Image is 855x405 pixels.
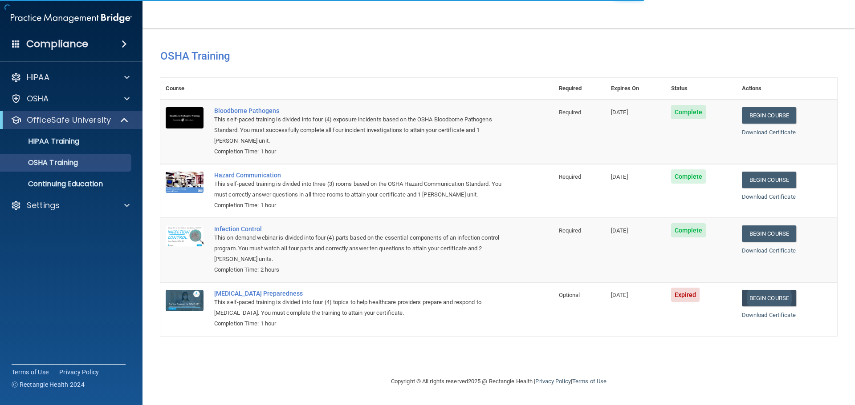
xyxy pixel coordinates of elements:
[737,78,837,100] th: Actions
[11,72,130,83] a: HIPAA
[11,115,129,125] a: OfficeSafe University
[336,367,661,396] div: Copyright © All rights reserved 2025 @ Rectangle Health | |
[742,193,796,200] a: Download Certificate
[742,225,796,242] a: Begin Course
[554,78,606,100] th: Required
[214,225,509,233] a: Infection Control
[214,114,509,146] div: This self-paced training is divided into four (4) exposure incidents based on the OSHA Bloodborne...
[6,180,127,188] p: Continuing Education
[671,288,700,302] span: Expired
[559,173,582,180] span: Required
[214,107,509,114] a: Bloodborne Pathogens
[214,179,509,200] div: This self-paced training is divided into three (3) rooms based on the OSHA Hazard Communication S...
[160,50,837,62] h4: OSHA Training
[160,78,209,100] th: Course
[11,200,130,211] a: Settings
[742,129,796,136] a: Download Certificate
[611,173,628,180] span: [DATE]
[214,146,509,157] div: Completion Time: 1 hour
[11,93,130,104] a: OSHA
[611,109,628,116] span: [DATE]
[742,172,796,188] a: Begin Course
[671,169,706,184] span: Complete
[611,292,628,298] span: [DATE]
[671,105,706,119] span: Complete
[6,137,79,146] p: HIPAA Training
[214,297,509,318] div: This self-paced training is divided into four (4) topics to help healthcare providers prepare and...
[742,290,796,306] a: Begin Course
[535,378,570,385] a: Privacy Policy
[27,115,111,125] p: OfficeSafe University
[214,290,509,297] a: [MEDICAL_DATA] Preparedness
[11,9,132,27] img: PMB logo
[214,233,509,265] div: This on-demand webinar is divided into four (4) parts based on the essential components of an inf...
[12,368,49,377] a: Terms of Use
[742,107,796,124] a: Begin Course
[27,93,49,104] p: OSHA
[559,109,582,116] span: Required
[671,223,706,237] span: Complete
[12,380,85,389] span: Ⓒ Rectangle Health 2024
[611,227,628,234] span: [DATE]
[214,318,509,329] div: Completion Time: 1 hour
[742,312,796,318] a: Download Certificate
[559,292,580,298] span: Optional
[742,247,796,254] a: Download Certificate
[572,378,607,385] a: Terms of Use
[6,158,78,167] p: OSHA Training
[27,200,60,211] p: Settings
[26,38,88,50] h4: Compliance
[214,200,509,211] div: Completion Time: 1 hour
[27,72,49,83] p: HIPAA
[214,172,509,179] a: Hazard Communication
[59,368,99,377] a: Privacy Policy
[214,265,509,275] div: Completion Time: 2 hours
[666,78,737,100] th: Status
[559,227,582,234] span: Required
[606,78,666,100] th: Expires On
